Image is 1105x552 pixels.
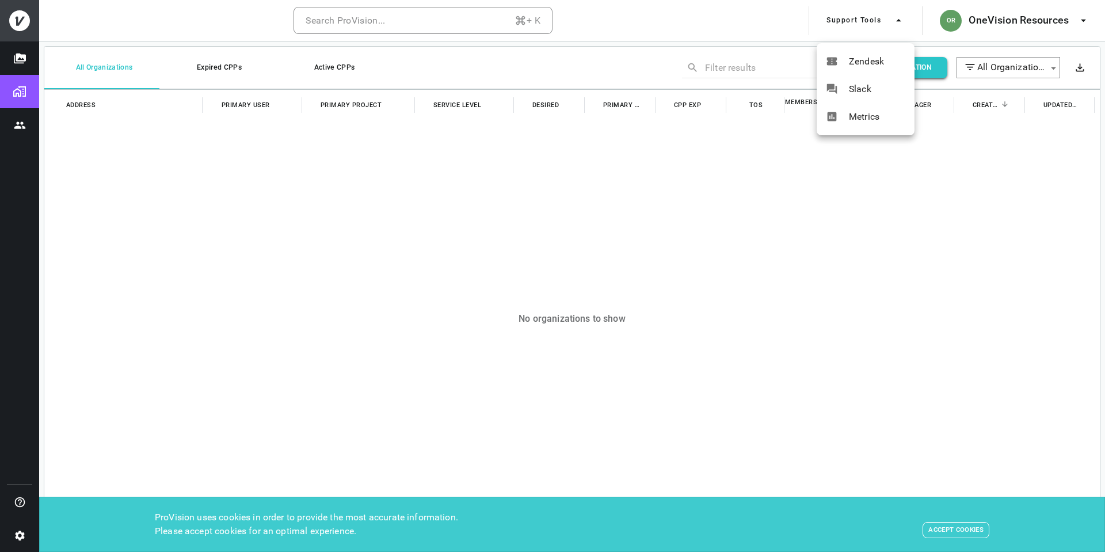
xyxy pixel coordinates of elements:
span: Slack [849,82,905,96]
div: Slack [817,75,915,103]
div: Metrics [817,103,915,131]
span: Zendesk [849,55,905,68]
div: Zendesk [817,48,915,75]
span: Metrics [849,110,905,124]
